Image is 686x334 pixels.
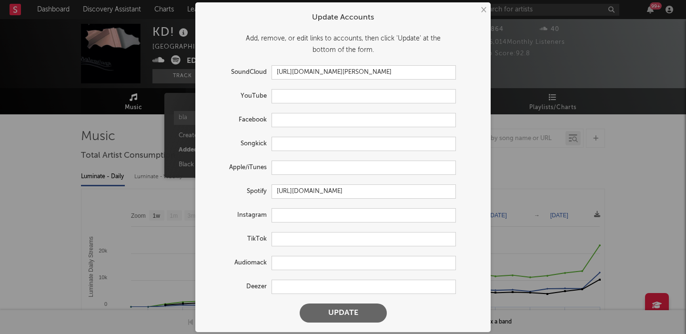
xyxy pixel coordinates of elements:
[205,91,272,102] label: YouTube
[300,304,387,323] button: Update
[205,138,272,150] label: Songkick
[205,186,272,197] label: Spotify
[205,67,272,78] label: SoundCloud
[205,12,481,23] div: Update Accounts
[205,210,272,221] label: Instagram
[478,5,488,15] button: ×
[205,233,272,245] label: TikTok
[205,281,272,293] label: Deezer
[205,257,272,269] label: Audiomack
[205,114,272,126] label: Facebook
[205,33,481,56] div: Add, remove, or edit links to accounts, then click 'Update' at the bottom of the form.
[205,162,272,173] label: Apple/iTunes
